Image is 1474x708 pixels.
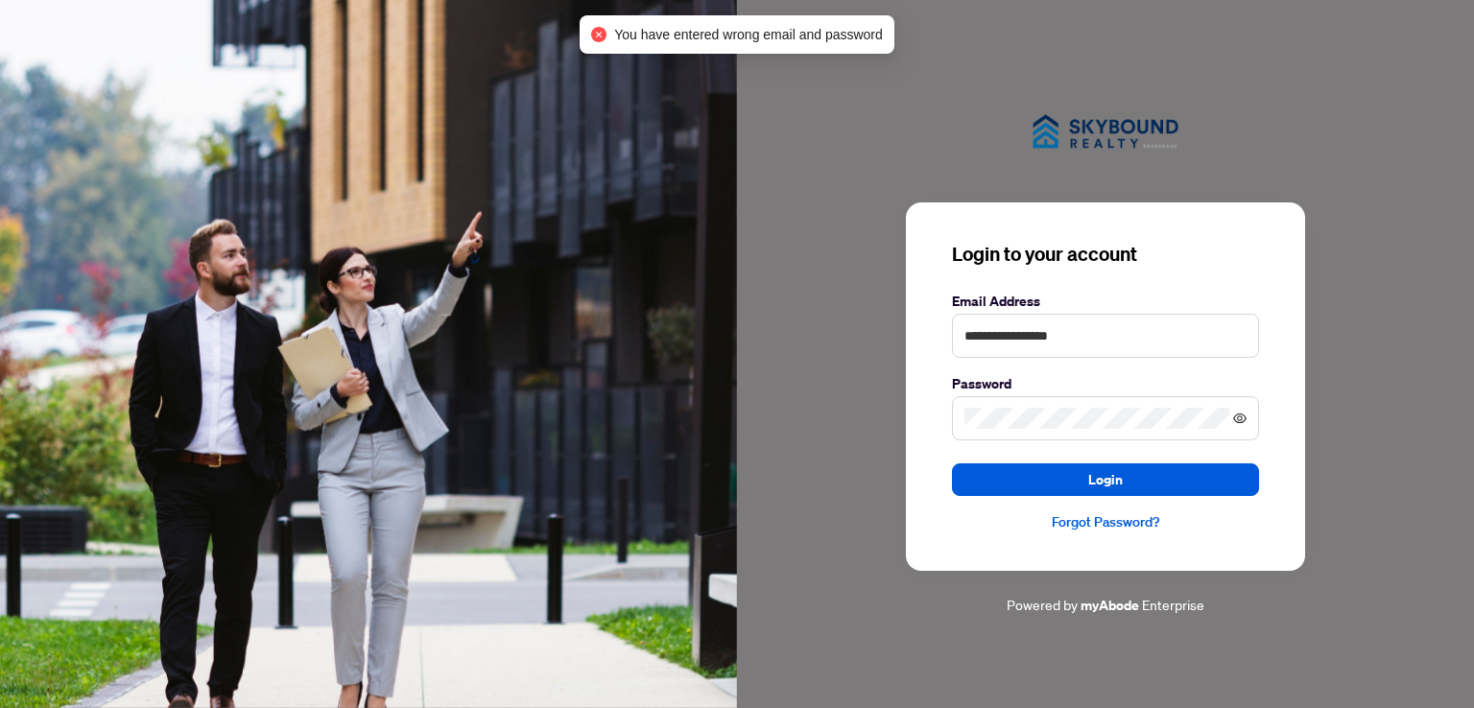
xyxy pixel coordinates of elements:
[1010,92,1201,172] img: ma-logo
[952,463,1259,496] button: Login
[591,27,606,42] span: close-circle
[1142,596,1204,613] span: Enterprise
[952,241,1259,268] h3: Login to your account
[1081,595,1139,616] a: myAbode
[1007,596,1078,613] span: Powered by
[952,511,1259,532] a: Forgot Password?
[952,373,1259,394] label: Password
[952,291,1259,312] label: Email Address
[1233,412,1247,425] span: eye
[1088,464,1123,495] span: Login
[614,24,883,45] span: You have entered wrong email and password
